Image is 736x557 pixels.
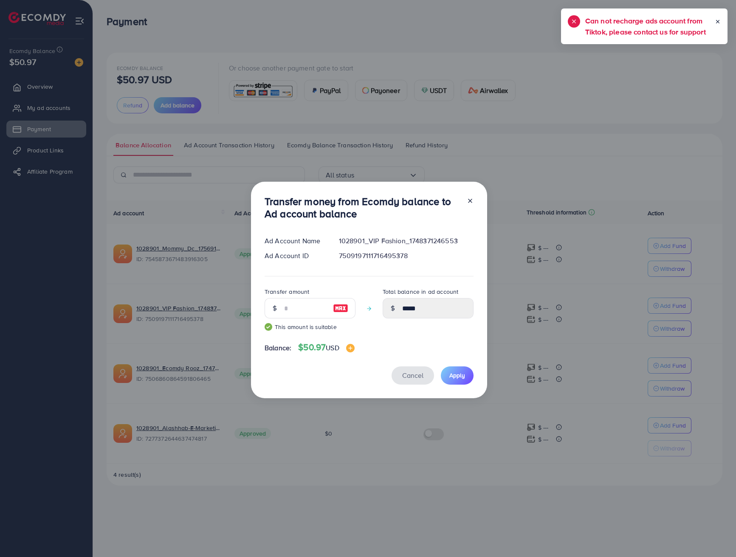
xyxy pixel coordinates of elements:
div: 1028901_VIP Fashion_1748371246553 [332,236,480,246]
img: image [346,344,355,352]
button: Apply [441,366,474,385]
h4: $50.97 [298,342,354,353]
iframe: Chat [700,519,730,551]
img: image [333,303,348,313]
h5: Can not recharge ads account from Tiktok, please contact us for support [585,15,715,37]
small: This amount is suitable [265,323,355,331]
span: Apply [449,371,465,380]
div: Ad Account ID [258,251,332,261]
div: 7509197111716495378 [332,251,480,261]
img: guide [265,323,272,331]
span: Cancel [402,371,423,380]
label: Transfer amount [265,287,309,296]
h3: Transfer money from Ecomdy balance to Ad account balance [265,195,460,220]
label: Total balance in ad account [383,287,458,296]
span: Balance: [265,343,291,353]
span: USD [326,343,339,352]
button: Cancel [392,366,434,385]
div: Ad Account Name [258,236,332,246]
